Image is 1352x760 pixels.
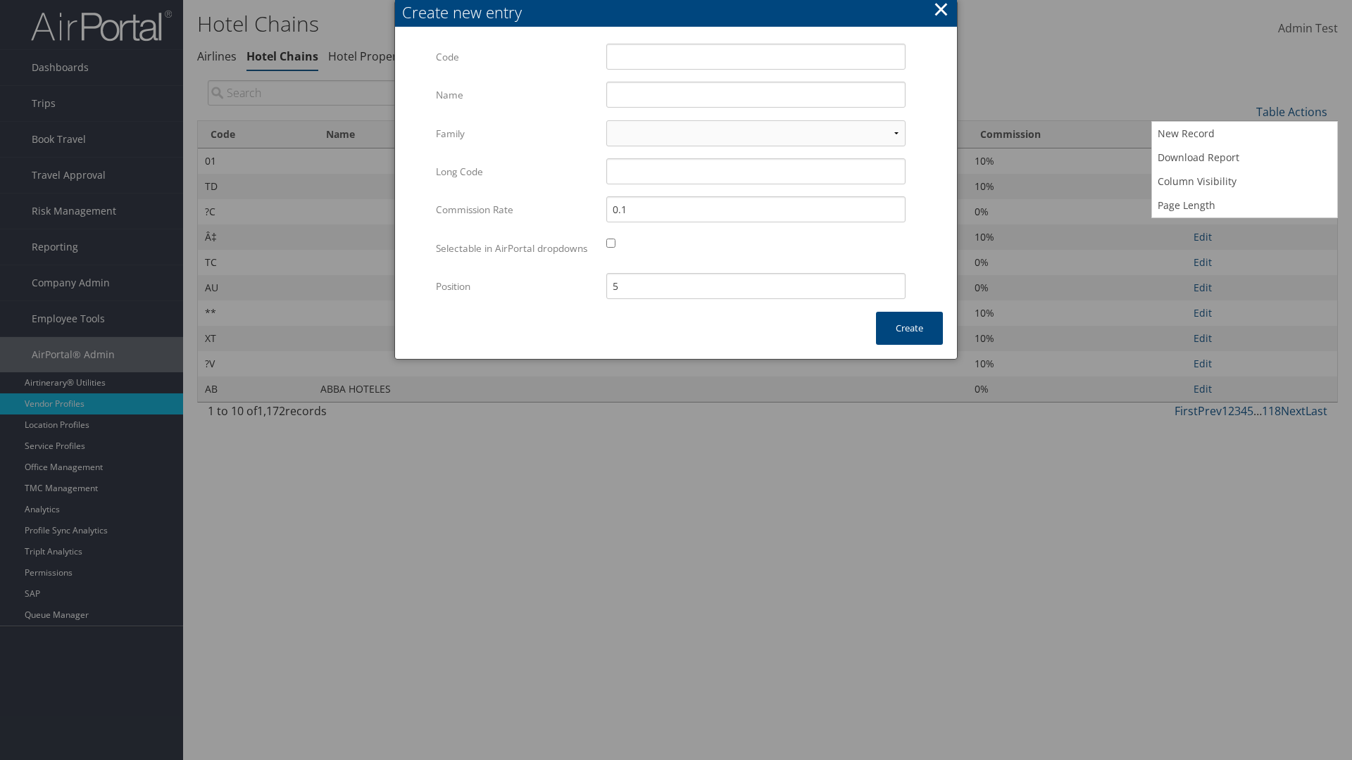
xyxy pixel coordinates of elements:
label: Position [436,273,596,300]
a: Column Visibility [1152,170,1337,194]
a: Download Report [1152,146,1337,170]
label: Long Code [436,158,596,185]
label: Commission Rate [436,196,596,223]
button: Create [876,312,943,345]
label: Family [436,120,596,147]
div: Create new entry [402,1,957,23]
a: New Record [1152,122,1337,146]
label: Code [436,44,596,70]
label: Selectable in AirPortal dropdowns [436,235,596,262]
label: Name [436,82,596,108]
a: Page Length [1152,194,1337,217]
